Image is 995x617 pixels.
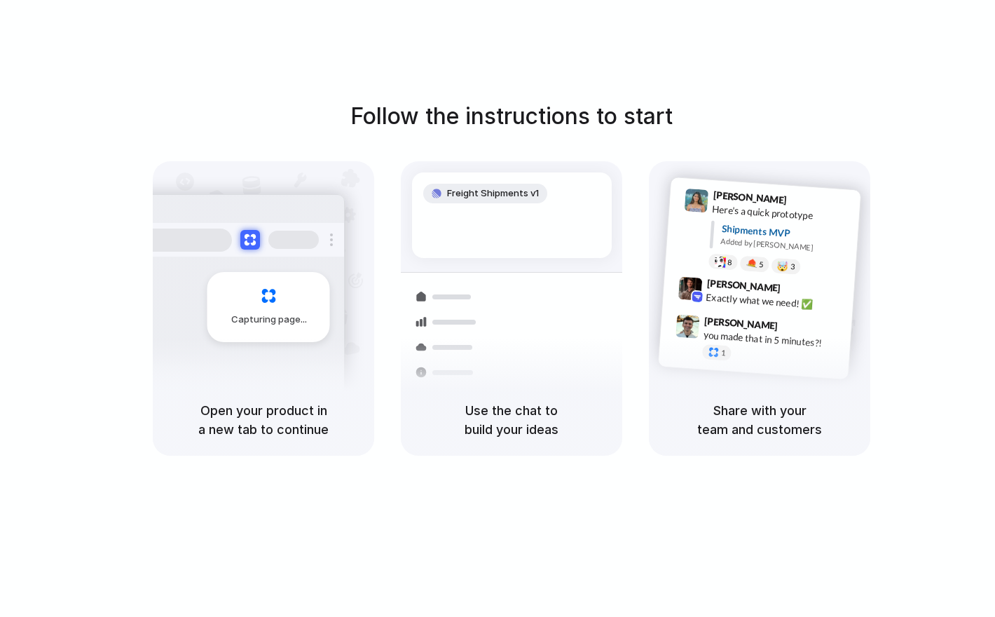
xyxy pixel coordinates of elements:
div: you made that in 5 minutes?! [703,327,843,351]
div: 🤯 [777,261,789,271]
span: 9:42 AM [785,282,814,299]
div: Shipments MVP [721,222,851,245]
span: 8 [727,259,732,266]
h5: Open your product in a new tab to continue [170,401,357,439]
div: Exactly what we need! ✅ [706,290,846,313]
span: 9:41 AM [791,194,820,211]
span: 9:47 AM [782,320,811,337]
span: 3 [790,263,795,271]
h5: Share with your team and customers [666,401,853,439]
div: Here's a quick prototype [712,202,852,226]
div: Added by [PERSON_NAME] [720,236,849,256]
span: Capturing page [231,313,309,327]
span: [PERSON_NAME] [706,276,781,296]
span: Freight Shipments v1 [447,187,539,201]
span: 5 [759,261,764,269]
span: 1 [721,349,726,357]
h5: Use the chat to build your ideas [418,401,605,439]
span: [PERSON_NAME] [704,313,778,334]
h1: Follow the instructions to start [350,100,673,133]
span: [PERSON_NAME] [713,187,787,208]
